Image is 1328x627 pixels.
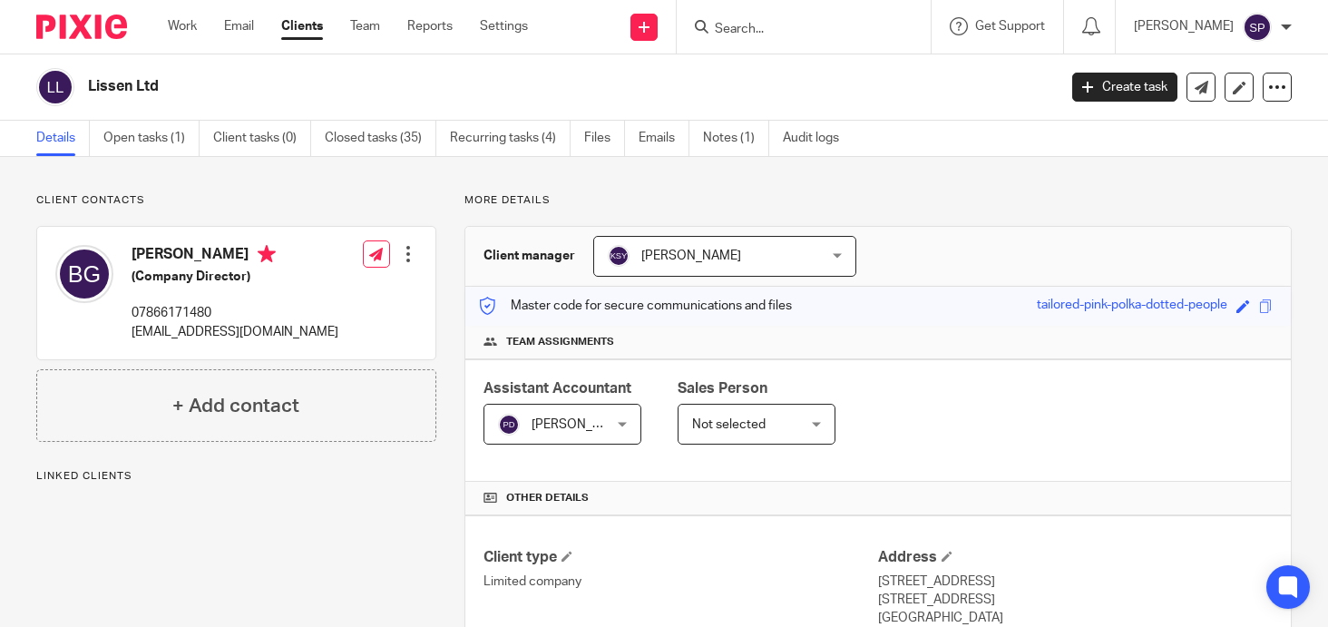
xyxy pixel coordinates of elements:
a: Files [584,121,625,156]
i: Primary [258,245,276,263]
a: Settings [480,17,528,35]
p: [STREET_ADDRESS] [878,591,1273,609]
a: Notes (1) [703,121,769,156]
img: svg%3E [498,414,520,436]
img: svg%3E [608,245,630,267]
input: Search [713,22,876,38]
img: svg%3E [36,68,74,106]
img: Pixie [36,15,127,39]
a: Create task [1072,73,1177,102]
h2: Lissen Ltd [88,77,854,96]
span: Not selected [692,418,766,431]
a: Clients [281,17,323,35]
h3: Client manager [483,247,575,265]
div: tailored-pink-polka-dotted-people [1037,296,1227,317]
span: Assistant Accountant [483,381,631,396]
a: Details [36,121,90,156]
a: Closed tasks (35) [325,121,436,156]
a: Open tasks (1) [103,121,200,156]
h4: Address [878,548,1273,567]
p: More details [464,193,1292,208]
p: [STREET_ADDRESS] [878,573,1273,591]
p: Master code for secure communications and files [479,297,792,315]
p: Client contacts [36,193,436,208]
img: svg%3E [55,245,113,303]
h5: (Company Director) [132,268,338,286]
a: Recurring tasks (4) [450,121,571,156]
h4: Client type [483,548,878,567]
h4: + Add contact [172,392,299,420]
span: [PERSON_NAME] [641,250,741,262]
p: 07866171480 [132,304,338,322]
a: Client tasks (0) [213,121,311,156]
p: [GEOGRAPHIC_DATA] [878,609,1273,627]
span: Get Support [975,20,1045,33]
span: Team assignments [506,335,614,349]
a: Emails [639,121,689,156]
span: [PERSON_NAME] [532,418,631,431]
p: Linked clients [36,469,436,484]
a: Audit logs [783,121,853,156]
a: Team [350,17,380,35]
a: Reports [407,17,453,35]
p: Limited company [483,573,878,591]
p: [PERSON_NAME] [1134,17,1234,35]
h4: [PERSON_NAME] [132,245,338,268]
span: Sales Person [678,381,767,396]
p: [EMAIL_ADDRESS][DOMAIN_NAME] [132,323,338,341]
img: svg%3E [1243,13,1272,42]
a: Email [224,17,254,35]
a: Work [168,17,197,35]
span: Other details [506,491,589,505]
